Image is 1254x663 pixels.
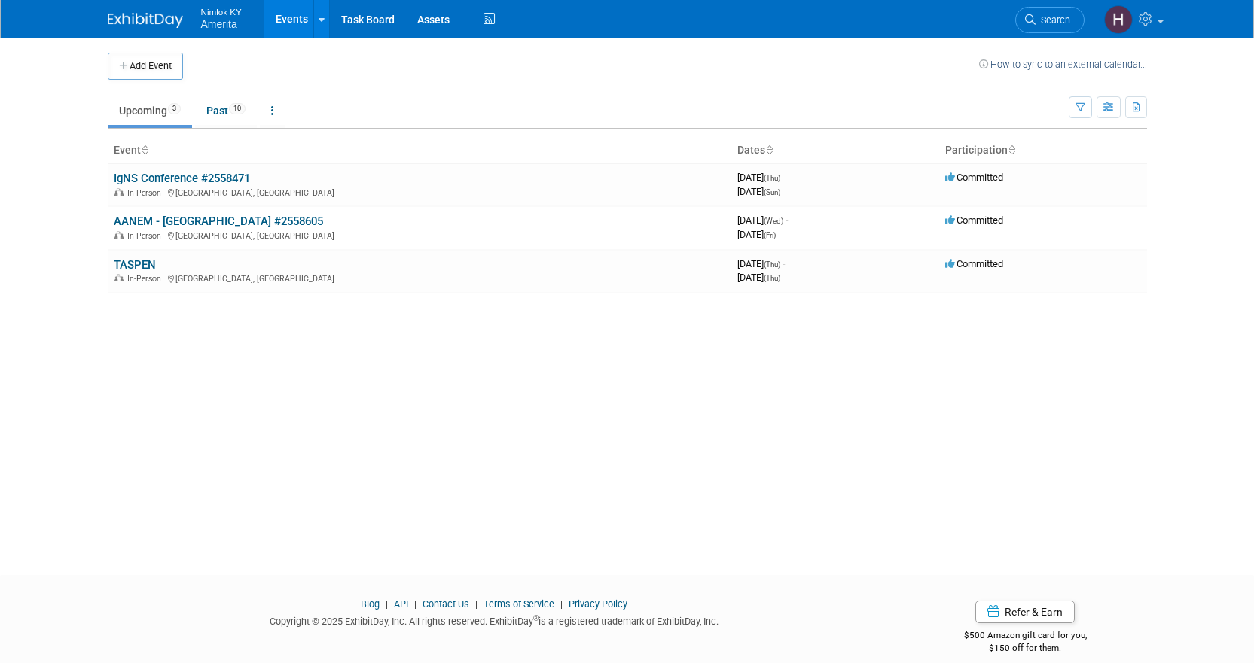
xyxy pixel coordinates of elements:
span: (Wed) [764,217,783,225]
span: [DATE] [737,172,785,183]
a: TASPEN [114,258,156,272]
a: Search [1015,7,1085,33]
span: 3 [168,103,181,114]
span: In-Person [127,274,166,284]
span: Committed [945,172,1003,183]
div: [GEOGRAPHIC_DATA], [GEOGRAPHIC_DATA] [114,186,725,198]
span: - [783,172,785,183]
a: AANEM - [GEOGRAPHIC_DATA] #2558605 [114,214,323,228]
th: Participation [939,138,1147,163]
span: | [557,598,566,610]
a: Sort by Participation Type [1008,144,1015,156]
th: Event [108,138,731,163]
a: How to sync to an external calendar... [979,59,1147,70]
a: IgNS Conference #2558471 [114,172,250,185]
span: [DATE] [737,186,780,197]
span: [DATE] [737,229,776,240]
a: Refer & Earn [975,601,1075,623]
span: In-Person [127,231,166,241]
img: ExhibitDay [108,13,183,28]
span: | [471,598,481,610]
span: | [410,598,420,610]
a: API [394,598,408,610]
span: (Thu) [764,260,780,269]
a: Sort by Start Date [765,144,773,156]
span: 10 [229,103,246,114]
button: Add Event [108,53,183,80]
span: In-Person [127,188,166,198]
img: Hannah Durbin [1104,5,1133,34]
div: $150 off for them. [904,642,1147,655]
span: (Thu) [764,274,780,282]
a: Past10 [195,96,257,125]
img: In-Person Event [114,231,124,239]
span: | [382,598,392,610]
img: In-Person Event [114,274,124,281]
span: Search [1036,14,1070,26]
span: (Fri) [764,231,776,239]
div: $500 Amazon gift card for you, [904,619,1147,654]
a: Terms of Service [484,598,554,610]
span: [DATE] [737,272,780,283]
a: Blog [361,598,380,610]
span: Amerita [201,18,237,30]
span: (Thu) [764,174,780,182]
span: [DATE] [737,258,785,269]
th: Dates [731,138,939,163]
span: Nimlok KY [201,3,242,19]
span: - [786,214,788,226]
sup: ® [533,614,539,622]
img: In-Person Event [114,188,124,196]
span: Committed [945,258,1003,269]
div: [GEOGRAPHIC_DATA], [GEOGRAPHIC_DATA] [114,229,725,241]
a: Contact Us [423,598,469,610]
span: (Sun) [764,188,780,196]
a: Privacy Policy [569,598,627,610]
a: Upcoming3 [108,96,192,125]
div: Copyright © 2025 ExhibitDay, Inc. All rights reserved. ExhibitDay is a registered trademark of Ex... [108,611,882,628]
span: [DATE] [737,214,788,226]
span: - [783,258,785,269]
span: Committed [945,214,1003,226]
div: [GEOGRAPHIC_DATA], [GEOGRAPHIC_DATA] [114,272,725,284]
a: Sort by Event Name [141,144,148,156]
